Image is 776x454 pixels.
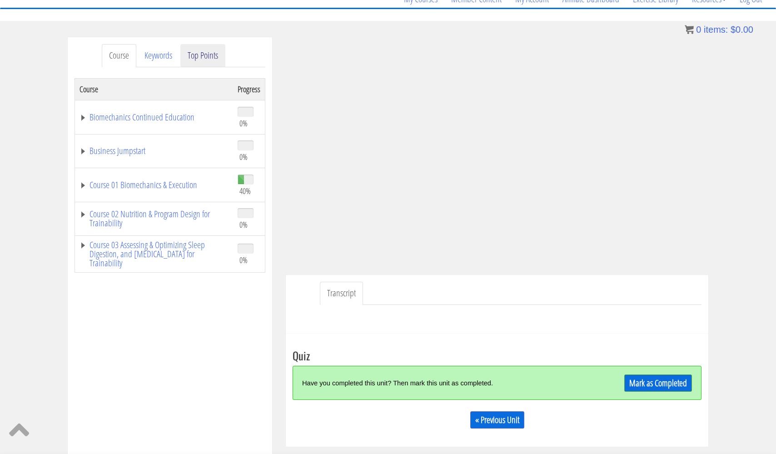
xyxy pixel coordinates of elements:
[470,411,524,429] a: « Previous Unit
[102,44,136,67] a: Course
[239,220,248,229] span: 0%
[320,282,363,305] a: Transcript
[302,373,590,393] div: Have you completed this unit? Then mark this unit as completed.
[233,78,265,100] th: Progress
[239,255,248,265] span: 0%
[239,186,251,196] span: 40%
[80,180,229,190] a: Course 01 Biomechanics & Execution
[75,78,234,100] th: Course
[731,25,736,35] span: $
[685,25,694,34] img: icon11.png
[80,240,229,268] a: Course 03 Assessing & Optimizing Sleep Digestion, and [MEDICAL_DATA] for Trainability
[239,152,248,162] span: 0%
[80,210,229,228] a: Course 02 Nutrition & Program Design for Trainability
[685,25,753,35] a: 0 items: $0.00
[293,349,701,361] h3: Quiz
[704,25,728,35] span: items:
[80,146,229,155] a: Business Jumpstart
[696,25,701,35] span: 0
[624,374,692,392] a: Mark as Completed
[731,25,753,35] bdi: 0.00
[180,44,225,67] a: Top Points
[137,44,179,67] a: Keywords
[80,113,229,122] a: Biomechanics Continued Education
[239,118,248,128] span: 0%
